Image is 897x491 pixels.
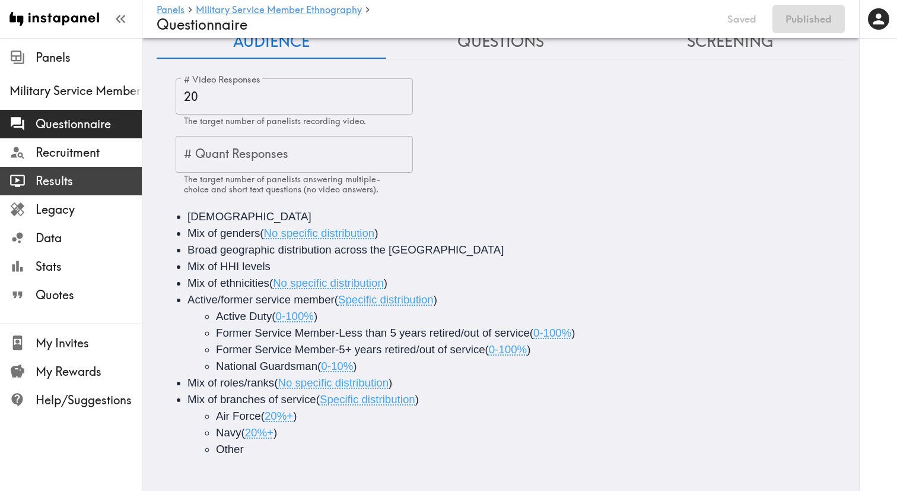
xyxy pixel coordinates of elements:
span: ) [293,410,297,422]
span: ( [317,360,321,372]
span: ( [272,310,275,322]
span: ( [485,343,489,356]
span: Results [36,173,142,189]
div: Questionnaire Audience/Questions/Screening Tab Navigation [157,25,845,59]
span: Help/Suggestions [36,392,142,408]
span: ( [269,277,273,289]
span: Legacy [36,201,142,218]
span: ( [316,393,320,406]
span: ( [261,410,265,422]
span: Questionnaire [36,116,142,132]
span: No specific distribution [273,277,384,289]
button: Questions [386,25,616,59]
span: Stats [36,258,142,275]
span: My Rewards [36,363,142,380]
span: Broad geographic distribution across the [GEOGRAPHIC_DATA] [187,243,504,256]
span: Recruitment [36,144,142,161]
span: Panels [36,49,142,66]
span: Military Service Member Ethnography [9,83,142,99]
span: Specific distribution [338,293,434,306]
span: ) [374,227,378,239]
span: Former Service Member-Less than 5 years retired/out of service [216,327,530,339]
span: Former Service Member-5+ years retired/out of service [216,343,485,356]
span: Mix of branches of service [187,393,316,406]
span: Navy [216,426,241,439]
span: ) [353,360,357,372]
span: 20%+ [245,426,273,439]
span: Mix of ethnicities [187,277,269,289]
span: 0-100% [276,310,314,322]
span: ) [273,426,277,439]
span: No specific distribution [264,227,375,239]
span: ) [389,376,392,389]
span: 0-10% [321,360,353,372]
span: ( [530,327,533,339]
span: Active Duty [216,310,272,322]
button: Audience [157,25,386,59]
div: Audience [157,194,845,472]
span: Quotes [36,287,142,303]
a: Military Service Member Ethnography [196,5,362,16]
span: The target number of panelists recording video. [184,116,366,126]
span: [DEMOGRAPHIC_DATA] [187,210,311,223]
span: No specific distribution [278,376,389,389]
span: Air Force [216,410,261,422]
span: ) [571,327,575,339]
span: Data [36,230,142,246]
span: ) [527,343,530,356]
span: ( [260,227,263,239]
span: 20%+ [265,410,293,422]
span: ( [241,426,245,439]
span: ) [314,310,317,322]
span: Specific distribution [320,393,415,406]
h4: Questionnaire [157,16,711,33]
span: ( [335,293,338,306]
span: Mix of HHI levels [187,260,271,273]
span: My Invites [36,335,142,351]
span: ) [415,393,419,406]
span: ( [274,376,278,389]
a: Panels [157,5,185,16]
span: The target number of panelists answering multiple-choice and short text questions (no video answe... [184,174,380,195]
span: 0-100% [533,327,571,339]
button: Screening [615,25,845,59]
span: Mix of genders [187,227,260,239]
span: Other [216,443,244,455]
span: 0-100% [489,343,527,356]
span: National Guardsman [216,360,317,372]
label: # Video Responses [184,73,260,86]
span: Mix of roles/ranks [187,376,274,389]
span: Active/former service member [187,293,335,306]
span: ) [434,293,437,306]
span: ) [384,277,387,289]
